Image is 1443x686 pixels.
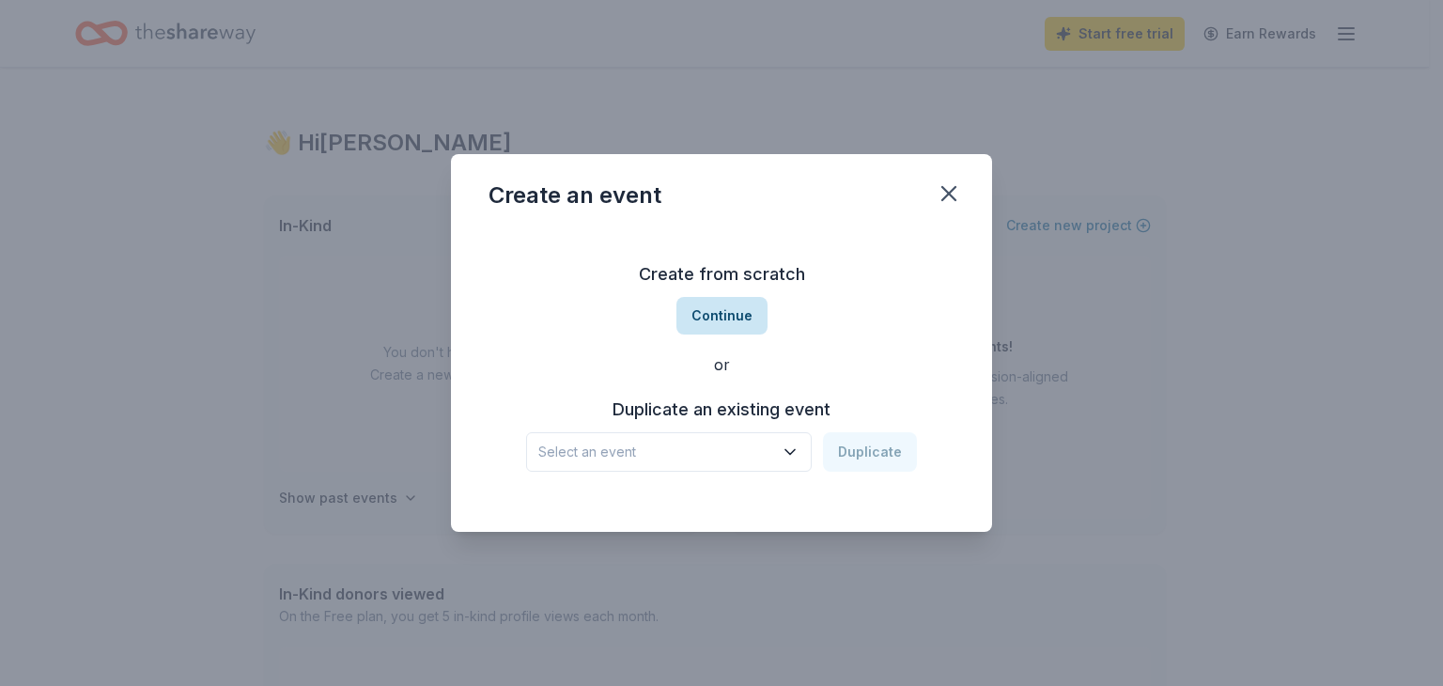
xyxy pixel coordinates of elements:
h3: Create from scratch [489,259,954,289]
button: Continue [676,297,768,335]
button: Select an event [526,432,812,472]
div: or [489,353,954,376]
span: Select an event [538,441,773,463]
h3: Duplicate an existing event [526,395,917,425]
div: Create an event [489,180,661,210]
